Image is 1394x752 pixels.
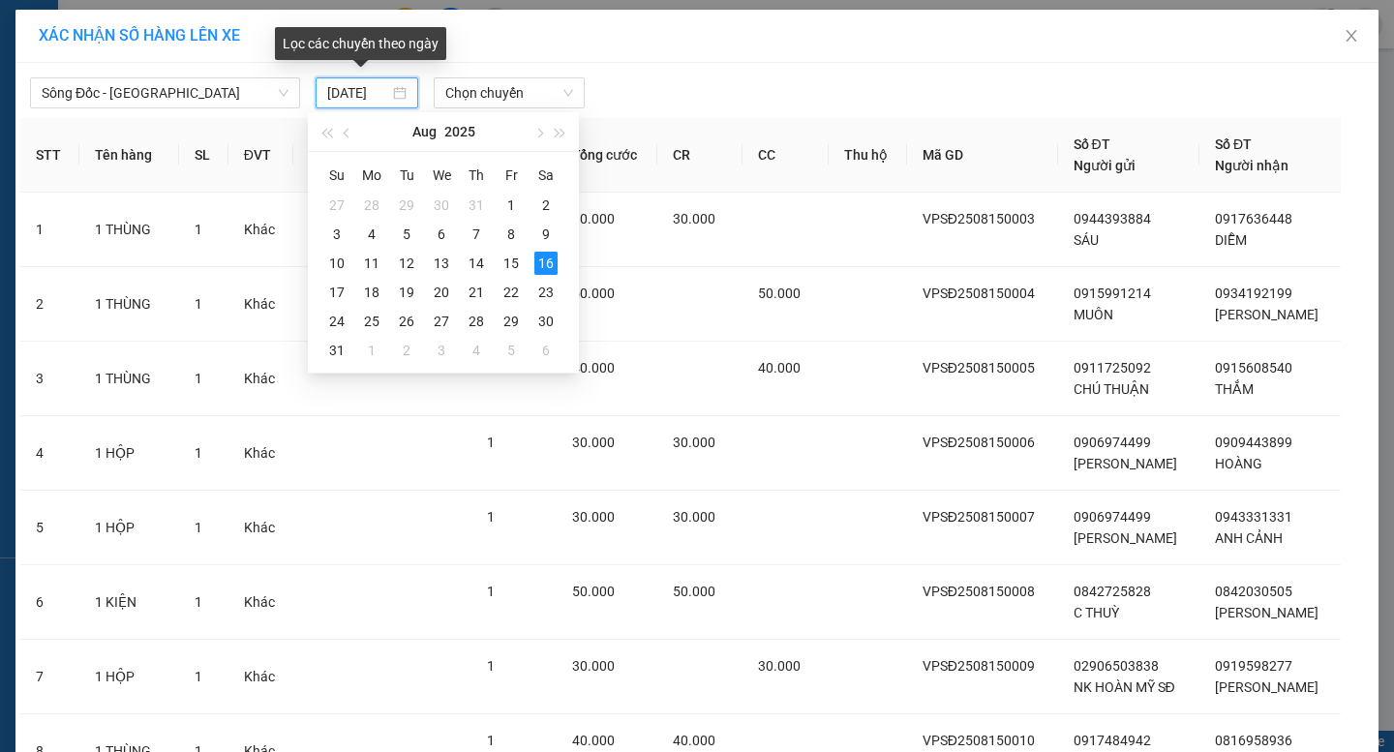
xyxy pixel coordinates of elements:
[534,310,558,333] div: 30
[424,278,459,307] td: 2025-08-20
[319,307,354,336] td: 2025-08-24
[1074,530,1177,546] span: [PERSON_NAME]
[389,249,424,278] td: 2025-08-12
[195,594,202,610] span: 1
[923,733,1035,748] span: VPSĐ2508150010
[500,252,523,275] div: 15
[20,193,79,267] td: 1
[923,509,1035,525] span: VPSĐ2508150007
[494,160,529,191] th: Fr
[465,223,488,246] div: 7
[360,281,383,304] div: 18
[327,82,390,104] input: 16/08/2025
[673,584,715,599] span: 50.000
[275,27,446,60] div: Lọc các chuyến theo ngày
[1215,136,1252,152] span: Số ĐT
[572,360,615,376] span: 40.000
[325,223,348,246] div: 3
[465,310,488,333] div: 28
[430,194,453,217] div: 30
[354,191,389,220] td: 2025-07-28
[487,435,495,450] span: 1
[325,252,348,275] div: 10
[1074,158,1136,173] span: Người gửi
[500,223,523,246] div: 8
[1215,158,1288,173] span: Người nhận
[79,491,179,565] td: 1 HỘP
[325,194,348,217] div: 27
[319,191,354,220] td: 2025-07-27
[1215,232,1247,248] span: DIỄM
[319,220,354,249] td: 2025-08-03
[534,281,558,304] div: 23
[1215,658,1292,674] span: 0919598277
[1215,530,1283,546] span: ANH CẢNH
[228,640,293,714] td: Khác
[228,267,293,342] td: Khác
[907,118,1058,193] th: Mã GD
[494,191,529,220] td: 2025-08-01
[360,252,383,275] div: 11
[459,220,494,249] td: 2025-08-07
[529,160,563,191] th: Sa
[354,278,389,307] td: 2025-08-18
[1215,456,1262,471] span: HOÀNG
[195,669,202,684] span: 1
[444,112,475,151] button: 2025
[534,223,558,246] div: 9
[42,78,288,107] span: Sông Đốc - Sài Gòn
[354,336,389,365] td: 2025-09-01
[389,278,424,307] td: 2025-08-19
[20,118,79,193] th: STT
[430,281,453,304] div: 20
[20,491,79,565] td: 5
[430,252,453,275] div: 13
[395,281,418,304] div: 19
[673,435,715,450] span: 30.000
[1074,435,1151,450] span: 0906974499
[1074,679,1175,695] span: NK HOÀN MỸ SĐ
[529,307,563,336] td: 2025-08-30
[354,307,389,336] td: 2025-08-25
[430,310,453,333] div: 27
[923,584,1035,599] span: VPSĐ2508150008
[195,520,202,535] span: 1
[1074,360,1151,376] span: 0911725092
[360,310,383,333] div: 25
[1215,584,1292,599] span: 0842030505
[195,371,202,386] span: 1
[923,658,1035,674] span: VPSĐ2508150009
[39,26,240,45] span: XÁC NHẬN SỐ HÀNG LÊN XE
[395,252,418,275] div: 12
[529,191,563,220] td: 2025-08-02
[572,509,615,525] span: 30.000
[1215,286,1292,301] span: 0934192199
[534,252,558,275] div: 16
[529,336,563,365] td: 2025-09-06
[1074,509,1151,525] span: 0906974499
[325,310,348,333] div: 24
[500,194,523,217] div: 1
[459,249,494,278] td: 2025-08-14
[1074,456,1177,471] span: [PERSON_NAME]
[430,223,453,246] div: 6
[557,118,657,193] th: Tổng cước
[389,191,424,220] td: 2025-07-29
[742,118,828,193] th: CC
[360,194,383,217] div: 28
[79,565,179,640] td: 1 KIỆN
[529,220,563,249] td: 2025-08-09
[673,211,715,226] span: 30.000
[79,640,179,714] td: 1 HỘP
[389,307,424,336] td: 2025-08-26
[424,249,459,278] td: 2025-08-13
[445,78,573,107] span: Chọn chuyến
[228,193,293,267] td: Khác
[79,342,179,416] td: 1 THÙNG
[529,249,563,278] td: 2025-08-16
[487,584,495,599] span: 1
[424,191,459,220] td: 2025-07-30
[412,112,437,151] button: Aug
[1074,733,1151,748] span: 0917484942
[572,435,615,450] span: 30.000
